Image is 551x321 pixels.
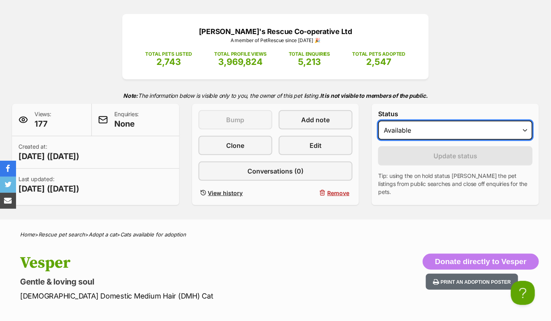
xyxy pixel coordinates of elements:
[511,281,535,305] iframe: Help Scout Beacon - Open
[199,136,272,155] a: Clone
[226,115,244,125] span: Bump
[378,110,533,117] label: Status
[218,57,263,67] span: 3,969,824
[247,166,304,176] span: Conversations (0)
[214,50,267,58] p: TOTAL PROFILE VIEWS
[123,92,138,99] strong: Note:
[199,187,272,199] a: View history
[134,37,417,44] p: A member of PetRescue since [DATE] 🎉
[352,50,405,58] p: TOTAL PETS ADOPTED
[366,57,391,67] span: 2,547
[423,254,539,270] button: Donate directly to Vesper
[20,276,336,287] p: Gentle & loving soul
[34,118,51,129] span: 177
[38,231,85,238] a: Rescue pet search
[34,110,51,129] p: Views:
[18,151,79,162] span: [DATE] ([DATE])
[114,118,139,129] span: None
[114,110,139,129] p: Enquiries:
[18,175,79,194] p: Last updated:
[12,87,539,104] p: The information below is visible only to you, the owner of this pet listing.
[279,110,352,129] a: Add note
[199,162,353,181] a: Conversations (0)
[279,187,352,199] button: Remove
[310,141,322,150] span: Edit
[208,189,243,197] span: View history
[226,141,244,150] span: Clone
[289,50,330,58] p: TOTAL ENQUIRIES
[378,172,533,196] p: Tip: using the on hold status [PERSON_NAME] the pet listings from public searches and close off e...
[89,231,117,238] a: Adopt a cat
[18,143,79,162] p: Created at:
[279,136,352,155] a: Edit
[156,57,181,67] span: 2,743
[434,151,477,161] span: Update status
[426,274,518,290] button: Print an adoption poster
[20,231,35,238] a: Home
[134,26,417,37] p: [PERSON_NAME]'s Rescue Co-operative Ltd
[298,57,321,67] span: 5,213
[378,146,533,166] button: Update status
[199,110,272,129] button: Bump
[120,231,186,238] a: Cats available for adoption
[18,183,79,194] span: [DATE] ([DATE])
[327,189,349,197] span: Remove
[320,92,428,99] strong: It is not visible to members of the public.
[20,254,336,272] h1: Vesper
[302,115,330,125] span: Add note
[146,50,192,58] p: TOTAL PETS LISTED
[20,291,336,301] p: [DEMOGRAPHIC_DATA] Domestic Medium Hair (DMH) Cat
